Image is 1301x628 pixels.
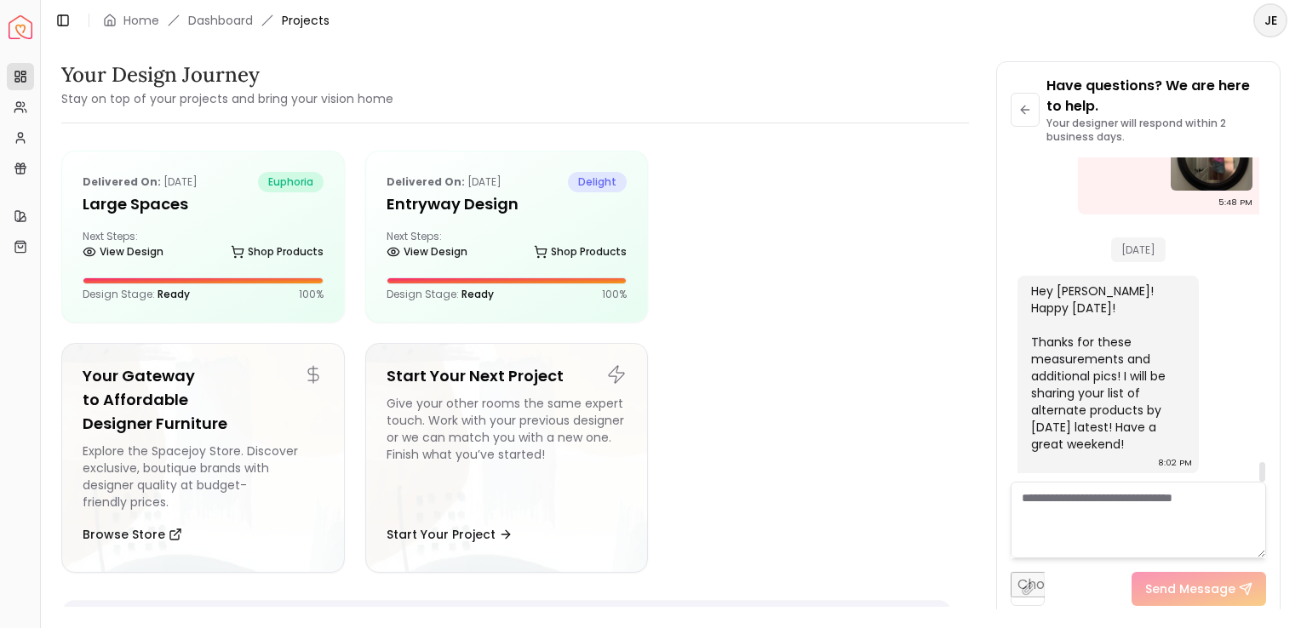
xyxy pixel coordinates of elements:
h5: Your Gateway to Affordable Designer Furniture [83,364,324,436]
b: Delivered on: [83,174,161,189]
a: Spacejoy [9,15,32,39]
p: Design Stage: [83,288,190,301]
h5: Entryway Design [387,192,628,216]
a: Home [123,12,159,29]
span: [DATE] [1111,237,1166,262]
span: delight [568,172,627,192]
p: Have questions? We are here to help. [1046,76,1266,117]
h5: Start Your Next Project [387,364,628,388]
a: Start Your Next ProjectGive your other rooms the same expert touch. Work with your previous desig... [365,343,649,573]
div: Explore the Spacejoy Store. Discover exclusive, boutique brands with designer quality at budget-f... [83,442,324,511]
span: JE [1255,5,1286,36]
nav: breadcrumb [103,12,330,29]
a: View Design [83,240,163,264]
a: Shop Products [231,240,324,264]
span: Ready [158,287,190,301]
a: Dashboard [188,12,253,29]
img: Spacejoy Logo [9,15,32,39]
div: 5:48 PM [1218,194,1252,211]
span: Projects [282,12,330,29]
button: JE [1253,3,1287,37]
div: 8:02 PM [1158,454,1192,471]
p: 100 % [299,288,324,301]
a: Shop Products [534,240,627,264]
button: Start Your Project [387,517,513,551]
a: View Design [387,240,467,264]
h5: Large Spaces [83,192,324,216]
div: Next Steps: [83,230,324,264]
button: Browse Store [83,517,182,551]
p: Your designer will respond within 2 business days. [1046,117,1266,144]
p: [DATE] [387,172,501,192]
span: Ready [461,287,494,301]
div: Hey [PERSON_NAME]! Happy [DATE]! Thanks for these measurements and additional pics! I will be sha... [1031,283,1182,453]
b: Delivered on: [387,174,465,189]
div: Next Steps: [387,230,628,264]
p: Design Stage: [387,288,494,301]
a: Your Gateway to Affordable Designer FurnitureExplore the Spacejoy Store. Discover exclusive, bout... [61,343,345,573]
small: Stay on top of your projects and bring your vision home [61,90,393,107]
span: euphoria [258,172,324,192]
div: Give your other rooms the same expert touch. Work with your previous designer or we can match you... [387,395,628,511]
p: [DATE] [83,172,198,192]
h3: Your Design Journey [61,61,393,88]
p: 100 % [602,288,627,301]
